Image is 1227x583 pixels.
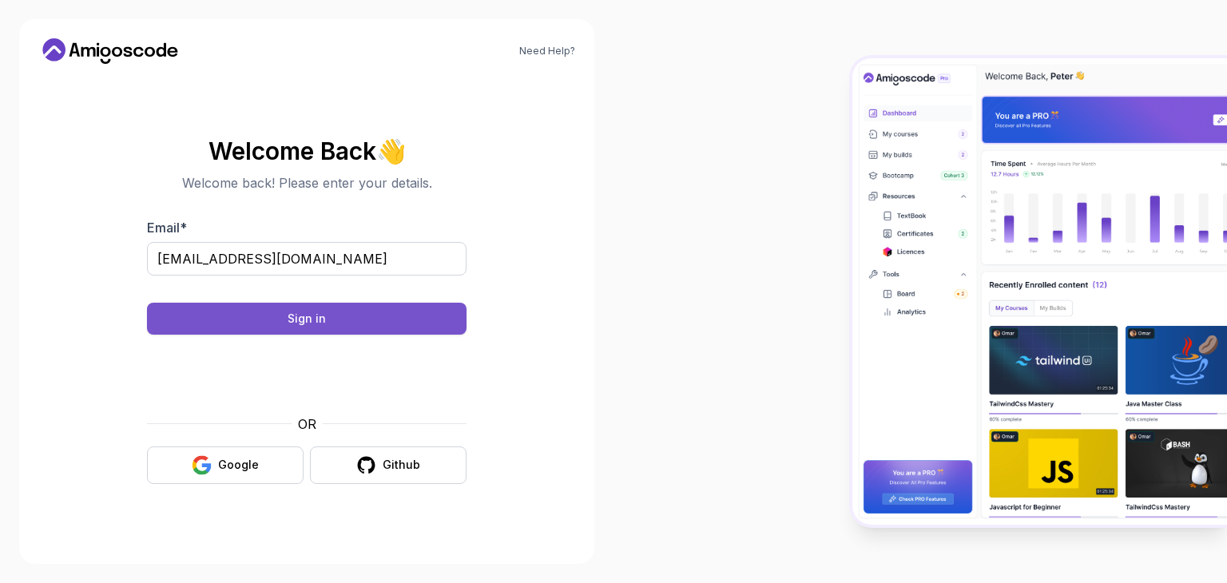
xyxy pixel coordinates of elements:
button: Google [147,446,304,484]
label: Email * [147,220,187,236]
button: Github [310,446,467,484]
input: Enter your email [147,242,467,276]
p: OR [298,414,316,434]
img: Amigoscode Dashboard [852,58,1227,525]
span: 👋 [375,137,405,163]
p: Welcome back! Please enter your details. [147,173,467,192]
div: Github [383,457,420,473]
div: Google [218,457,259,473]
iframe: Widget containing checkbox for hCaptcha security challenge [186,344,427,405]
button: Sign in [147,303,467,335]
a: Need Help? [519,45,575,58]
h2: Welcome Back [147,138,467,164]
div: Sign in [288,311,326,327]
a: Home link [38,38,182,64]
